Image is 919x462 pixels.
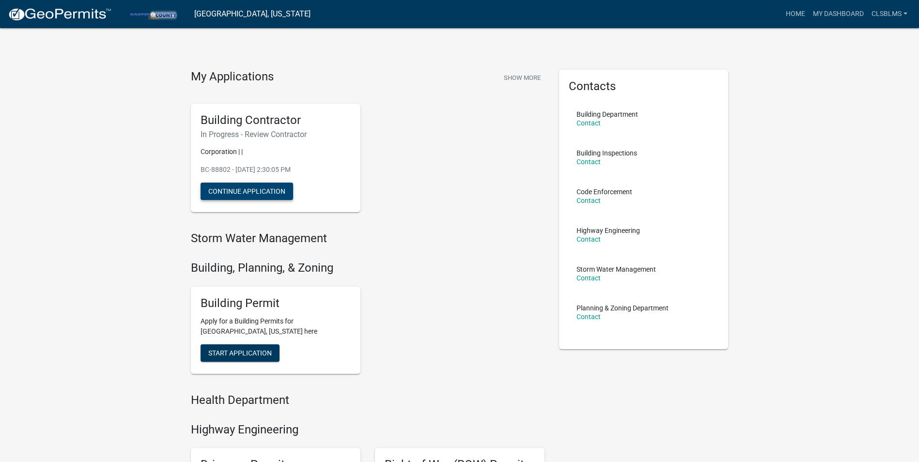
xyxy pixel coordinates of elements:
p: Building Department [576,111,638,118]
button: Continue Application [201,183,293,200]
h6: In Progress - Review Contractor [201,130,351,139]
a: Contact [576,313,601,321]
a: Contact [576,274,601,282]
a: clsblms [868,5,911,23]
img: Porter County, Indiana [119,7,187,20]
h4: Building, Planning, & Zoning [191,261,545,275]
p: Planning & Zoning Department [576,305,669,311]
button: Show More [500,70,545,86]
p: Storm Water Management [576,266,656,273]
h4: My Applications [191,70,274,84]
p: Code Enforcement [576,188,632,195]
a: Contact [576,235,601,243]
p: Apply for a Building Permits for [GEOGRAPHIC_DATA], [US_STATE] here [201,316,351,337]
h5: Building Contractor [201,113,351,127]
h4: Health Department [191,393,545,407]
h4: Highway Engineering [191,423,545,437]
p: Building Inspections [576,150,637,156]
a: Contact [576,119,601,127]
span: Start Application [208,349,272,356]
h5: Contacts [569,79,719,93]
a: My Dashboard [809,5,868,23]
p: Corporation | | [201,147,351,157]
a: Home [782,5,809,23]
a: Contact [576,197,601,204]
a: Contact [576,158,601,166]
h4: Storm Water Management [191,231,545,246]
h5: Building Permit [201,296,351,310]
a: [GEOGRAPHIC_DATA], [US_STATE] [194,6,311,22]
p: Highway Engineering [576,227,640,234]
p: BC-88802 - [DATE] 2:30:05 PM [201,165,351,175]
button: Start Application [201,344,280,362]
